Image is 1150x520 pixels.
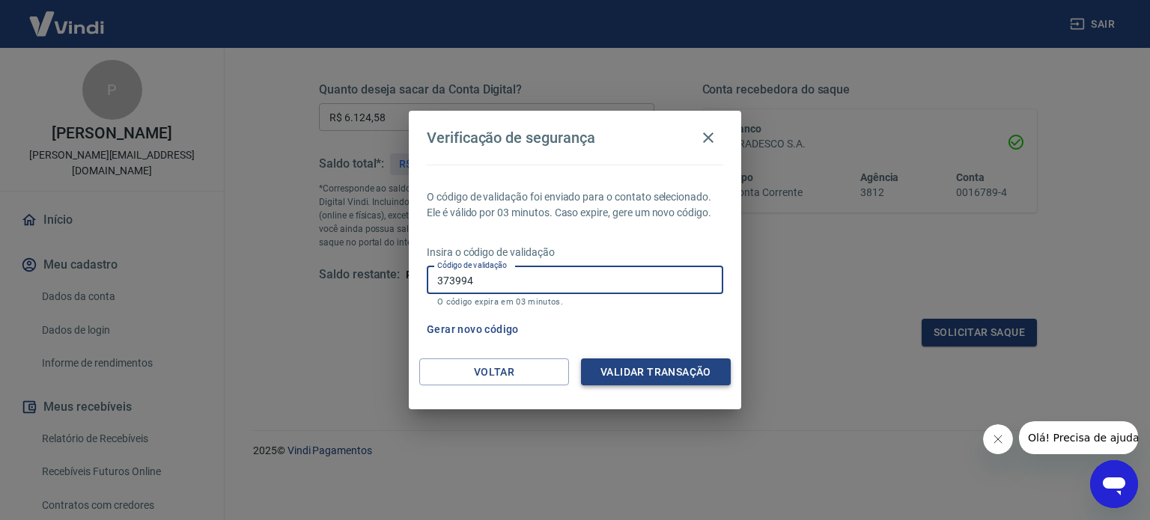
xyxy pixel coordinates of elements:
[1090,460,1138,508] iframe: Botão para abrir a janela de mensagens
[9,10,126,22] span: Olá! Precisa de ajuda?
[437,260,507,271] label: Código de validação
[427,189,723,221] p: O código de validação foi enviado para o contato selecionado. Ele é válido por 03 minutos. Caso e...
[437,297,713,307] p: O código expira em 03 minutos.
[1019,421,1138,454] iframe: Mensagem da empresa
[421,316,525,343] button: Gerar novo código
[427,245,723,260] p: Insira o código de validação
[983,424,1013,454] iframe: Fechar mensagem
[581,358,731,386] button: Validar transação
[419,358,569,386] button: Voltar
[427,129,595,147] h4: Verificação de segurança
